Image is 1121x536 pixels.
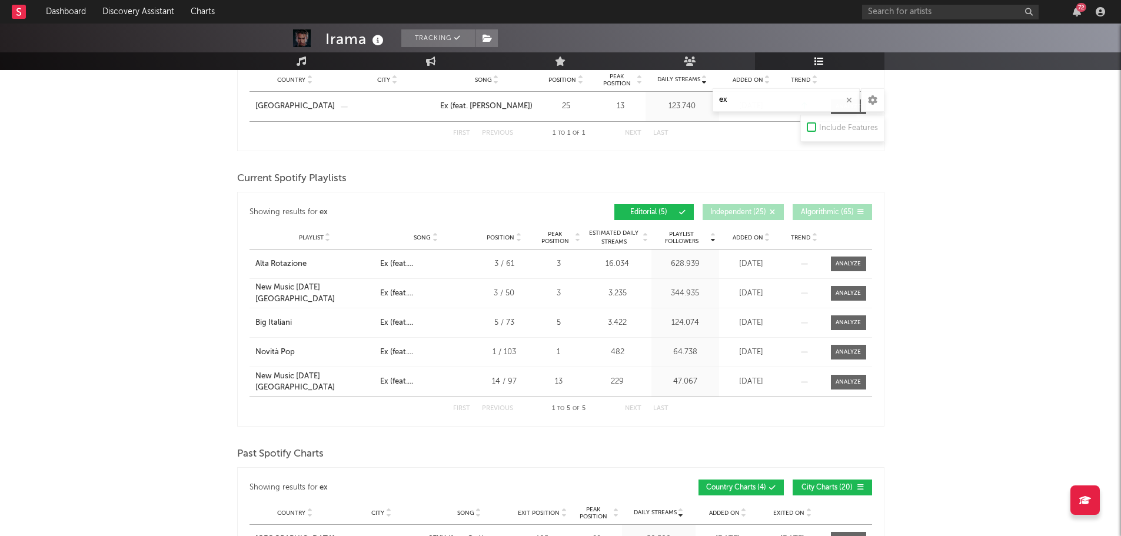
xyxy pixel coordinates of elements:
span: City [371,510,384,517]
span: Peak Position [598,73,636,87]
div: 3 / 61 [478,258,531,270]
span: Daily Streams [657,75,700,84]
div: [DATE] [722,376,781,388]
button: City Charts(20) [793,480,872,495]
div: 13 [598,101,643,112]
div: [DATE] [722,258,781,270]
span: City [377,76,390,84]
div: Novità Pop [255,347,295,358]
span: Playlist [299,234,324,241]
span: Independent ( 25 ) [710,209,766,216]
div: 229 [587,376,648,388]
button: Tracking [401,29,475,47]
div: 5 / 73 [478,317,531,329]
div: ex [320,205,328,219]
button: Algorithmic(65) [793,204,872,220]
button: Next [625,130,641,137]
span: Algorithmic ( 65 ) [800,209,854,216]
a: New Music [DATE] [GEOGRAPHIC_DATA] [255,282,374,305]
span: Song [457,510,474,517]
div: 1 5 5 [537,402,601,416]
div: 3.235 [587,288,648,299]
span: Exit Position [518,510,560,517]
div: 3 / 50 [478,288,531,299]
div: 124.074 [654,317,716,329]
div: Include Features [819,121,878,135]
div: 72 [1076,3,1086,12]
div: 25 [540,101,593,112]
span: Added On [733,234,763,241]
span: Current Spotify Playlists [237,172,347,186]
div: 64.738 [654,347,716,358]
span: Country Charts ( 4 ) [706,484,766,491]
span: Exited On [773,510,804,517]
span: City Charts ( 20 ) [800,484,854,491]
div: Ex (feat. [PERSON_NAME]) [440,101,533,112]
button: Editorial(5) [614,204,694,220]
div: 1 [537,347,581,358]
span: Song [414,234,431,241]
div: Alta Rotazione [255,258,307,270]
span: Daily Streams [634,508,677,517]
div: 344.935 [654,288,716,299]
span: Trend [791,234,810,241]
div: 5 [537,317,581,329]
a: Ex (feat. [PERSON_NAME]) [440,101,534,112]
span: Song [475,76,492,84]
div: 13 [537,376,581,388]
div: 47.067 [654,376,716,388]
div: Showing results for [250,204,561,220]
a: Novità Pop [255,347,374,358]
span: Added On [733,76,763,84]
a: New Music [DATE] [GEOGRAPHIC_DATA] [255,371,374,394]
span: Country [277,76,305,84]
div: 3.422 [587,317,648,329]
span: Position [548,76,576,84]
div: 3 [537,288,581,299]
div: [DATE] [722,347,781,358]
span: Peak Position [575,506,612,520]
span: Country [277,510,305,517]
button: First [453,405,470,412]
span: of [573,406,580,411]
div: Ex (feat. [PERSON_NAME]) [380,288,472,299]
span: Trend [791,76,810,84]
div: Big Italiani [255,317,292,329]
span: Estimated Daily Streams [587,229,641,247]
span: Past Spotify Charts [237,447,324,461]
div: Irama [325,29,387,49]
button: First [453,130,470,137]
span: Position [487,234,514,241]
button: Next [625,405,641,412]
input: Search for artists [862,5,1039,19]
div: 3 [537,258,581,270]
a: Big Italiani [255,317,374,329]
div: 628.939 [654,258,716,270]
div: [DATE] [722,317,781,329]
button: Previous [482,130,513,137]
div: ex [320,481,328,495]
div: Ex (feat. [PERSON_NAME]) [380,258,472,270]
span: Editorial ( 5 ) [622,209,676,216]
div: Ex (feat. [PERSON_NAME]) [380,347,472,358]
a: [GEOGRAPHIC_DATA] [255,101,335,112]
div: Ex (feat. [PERSON_NAME]) [380,376,472,388]
button: 72 [1073,7,1081,16]
span: of [573,131,580,136]
span: Peak Position [537,231,574,245]
div: 482 [587,347,648,358]
span: to [557,406,564,411]
input: Search Playlists/Charts [713,88,860,112]
span: Playlist Followers [654,231,709,245]
button: Country Charts(4) [698,480,784,495]
span: to [558,131,565,136]
button: Independent(25) [703,204,784,220]
div: 16.034 [587,258,648,270]
div: Showing results for [250,480,561,495]
span: Added On [709,510,740,517]
button: Last [653,405,668,412]
button: Last [653,130,668,137]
